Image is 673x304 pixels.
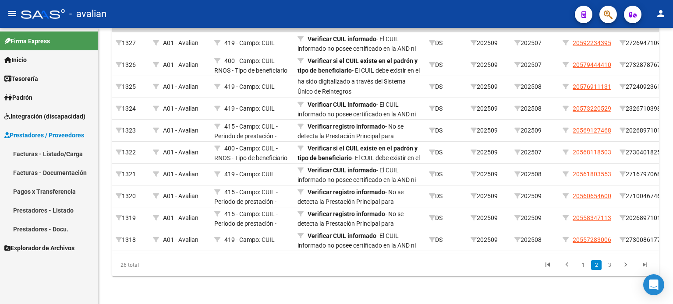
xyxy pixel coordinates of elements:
[298,210,404,238] span: - No se detecta la Prestación Principal para Alimentación y/o Transporte
[573,236,611,243] span: 20557283006
[514,104,556,114] div: 202508
[116,82,146,92] div: 1325
[471,104,507,114] div: 202509
[471,38,507,48] div: 202509
[4,130,84,140] span: Prestadores / Proveedores
[471,82,507,92] div: 202509
[655,8,666,19] mat-icon: person
[163,105,198,112] span: A01 - Avalian
[591,260,602,270] a: 2
[590,258,603,273] li: page 2
[429,235,464,245] div: DS
[429,169,464,179] div: DS
[514,60,556,70] div: 202507
[116,126,146,136] div: 1323
[573,149,611,156] span: 20568118503
[224,171,275,178] span: 419 - Campo: CUIL
[617,260,634,270] a: go to next page
[429,82,464,92] div: DS
[4,74,38,84] span: Tesorería
[471,235,507,245] div: 202509
[573,39,611,46] span: 20592234395
[514,82,556,92] div: 202508
[298,189,404,216] span: - No se detecta la Prestación Principal para Alimentación y/o Transporte
[578,260,588,270] a: 1
[298,35,416,72] span: - El CUIL informado no posee certificado en la AND ni ha sido digitalizado a través del Sistema Ú...
[163,61,198,68] span: A01 - Avalian
[224,236,275,243] span: 419 - Campo: CUIL
[514,169,556,179] div: 202508
[429,38,464,48] div: DS
[308,167,376,174] strong: Verificar CUIL informado
[577,258,590,273] li: page 1
[214,57,287,74] span: 400 - Campo: CUIL - RNOS - Tipo de beneficiario
[514,38,556,48] div: 202507
[514,213,556,223] div: 202509
[298,167,416,203] span: - El CUIL informado no posee certificado en la AND ni ha sido digitalizado a través del Sistema Ú...
[163,192,198,199] span: A01 - Avalian
[163,149,198,156] span: A01 - Avalian
[214,189,278,216] span: 415 - Campo: CUIL - Periodo de prestación - Código de practica
[514,147,556,157] div: 202507
[514,235,556,245] div: 202508
[4,112,85,121] span: Integración (discapacidad)
[604,260,615,270] a: 3
[116,235,146,245] div: 1318
[429,213,464,223] div: DS
[471,191,507,201] div: 202509
[116,38,146,48] div: 1327
[116,169,146,179] div: 1321
[163,214,198,221] span: A01 - Avalian
[298,101,416,138] span: - El CUIL informado no posee certificado en la AND ni ha sido digitalizado a través del Sistema Ú...
[429,191,464,201] div: DS
[308,210,385,217] strong: Verificar registro informado
[308,101,376,108] strong: Verificar CUIL informado
[214,145,287,162] span: 400 - Campo: CUIL - RNOS - Tipo de beneficiario
[7,8,18,19] mat-icon: menu
[69,4,106,24] span: - avalian
[4,93,32,102] span: Padrón
[163,83,198,90] span: A01 - Avalian
[471,60,507,70] div: 202509
[471,213,507,223] div: 202509
[298,123,404,150] span: - No se detecta la Prestación Principal para Alimentación y/o Transporte
[298,232,416,269] span: - El CUIL informado no posee certificado en la AND ni ha sido digitalizado a través del Sistema Ú...
[471,169,507,179] div: 202509
[298,58,416,95] span: - El CUIL informado no posee certificado en la AND ni ha sido digitalizado a través del Sistema Ú...
[573,83,611,90] span: 20576911131
[112,254,220,276] div: 26 total
[573,105,611,112] span: 20573220529
[573,171,611,178] span: 20561803553
[4,243,74,253] span: Explorador de Archivos
[514,126,556,136] div: 202509
[163,39,198,46] span: A01 - Avalian
[643,274,664,295] div: Open Intercom Messenger
[308,123,385,130] strong: Verificar registro informado
[298,57,418,74] strong: Verificar si el CUIL existe en el padrón y tipo de beneficiario
[214,210,278,238] span: 415 - Campo: CUIL - Periodo de prestación - Código de practica
[573,192,611,199] span: 20560654600
[637,260,653,270] a: go to last page
[573,127,611,134] span: 20569127468
[163,171,198,178] span: A01 - Avalian
[429,126,464,136] div: DS
[429,104,464,114] div: DS
[308,189,385,196] strong: Verificar registro informado
[298,145,420,192] span: - El CUIL debe existir en el padrón de la Obra Social, y no debe ser del tipo beneficiario adhere...
[539,260,556,270] a: go to first page
[429,60,464,70] div: DS
[298,145,418,162] strong: Verificar si el CUIL existe en el padrón y tipo de beneficiario
[163,127,198,134] span: A01 - Avalian
[573,214,611,221] span: 20558347113
[116,60,146,70] div: 1326
[4,36,50,46] span: Firma Express
[116,104,146,114] div: 1324
[559,260,575,270] a: go to previous page
[514,191,556,201] div: 202509
[298,57,420,104] span: - El CUIL debe existir en el padrón de la Obra Social, y no debe ser del tipo beneficiario adhere...
[163,236,198,243] span: A01 - Avalian
[471,126,507,136] div: 202509
[4,55,27,65] span: Inicio
[429,147,464,157] div: DS
[224,105,275,112] span: 419 - Campo: CUIL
